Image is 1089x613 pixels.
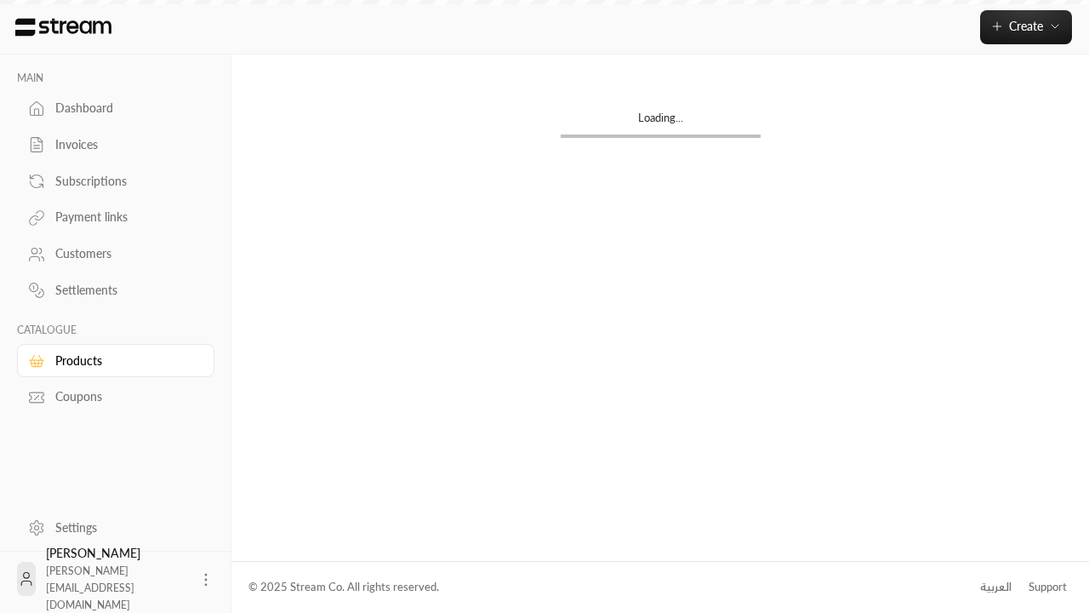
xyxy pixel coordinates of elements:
[1009,19,1043,33] span: Create
[17,238,214,271] a: Customers
[55,100,193,117] div: Dashboard
[55,352,193,370] div: Products
[980,579,1012,596] div: العربية
[1023,572,1072,603] a: Support
[46,564,134,611] span: [PERSON_NAME][EMAIL_ADDRESS][DOMAIN_NAME]
[248,579,439,596] div: © 2025 Stream Co. All rights reserved.
[46,545,187,613] div: [PERSON_NAME]
[55,136,193,153] div: Invoices
[17,129,214,162] a: Invoices
[17,344,214,377] a: Products
[17,511,214,544] a: Settings
[55,519,193,536] div: Settings
[17,274,214,307] a: Settlements
[980,10,1072,44] button: Create
[17,381,214,414] a: Coupons
[561,110,761,135] div: Loading...
[17,201,214,234] a: Payment links
[17,92,214,125] a: Dashboard
[55,282,193,299] div: Settlements
[55,209,193,226] div: Payment links
[55,245,193,262] div: Customers
[55,388,193,405] div: Coupons
[17,164,214,198] a: Subscriptions
[55,173,193,190] div: Subscriptions
[17,324,214,337] p: CATALOGUE
[14,18,113,37] img: Logo
[17,72,214,85] p: MAIN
